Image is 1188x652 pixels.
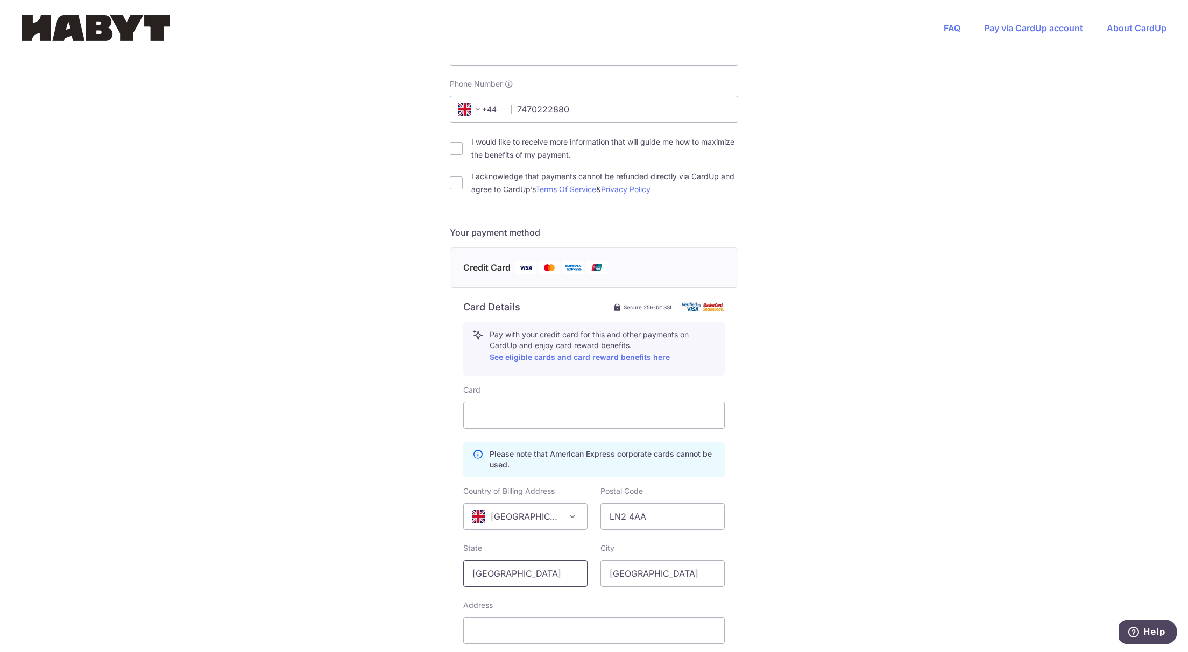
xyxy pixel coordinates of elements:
[601,185,650,194] a: Privacy Policy
[1119,620,1177,647] iframe: Opens a widget where you can find more information
[450,226,738,239] h5: Your payment method
[490,352,670,362] a: See eligible cards and card reward benefits here
[984,23,1083,33] a: Pay via CardUp account
[463,385,480,395] label: Card
[463,543,482,554] label: State
[464,504,587,529] span: United Kingdom
[600,503,725,530] input: Example 123456
[471,170,738,196] label: I acknowledge that payments cannot be refunded directly via CardUp and agree to CardUp’s &
[944,23,960,33] a: FAQ
[463,261,511,274] span: Credit Card
[562,261,584,274] img: American Express
[539,261,560,274] img: Mastercard
[624,303,673,311] span: Secure 256-bit SSL
[490,329,716,364] p: Pay with your credit card for this and other payments on CardUp and enjoy card reward benefits.
[458,103,484,116] span: +44
[535,185,596,194] a: Terms Of Service
[490,449,716,470] p: Please note that American Express corporate cards cannot be used.
[515,261,536,274] img: Visa
[586,261,607,274] img: Union Pay
[471,136,738,161] label: I would like to receive more information that will guide me how to maximize the benefits of my pa...
[463,503,588,530] span: United Kingdom
[600,543,614,554] label: City
[463,486,555,497] label: Country of Billing Address
[450,79,503,89] span: Phone Number
[1107,23,1166,33] a: About CardUp
[682,302,725,311] img: card secure
[600,486,643,497] label: Postal Code
[463,600,493,611] label: Address
[463,301,520,314] h6: Card Details
[472,409,716,422] iframe: Secure card payment input frame
[455,103,504,116] span: +44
